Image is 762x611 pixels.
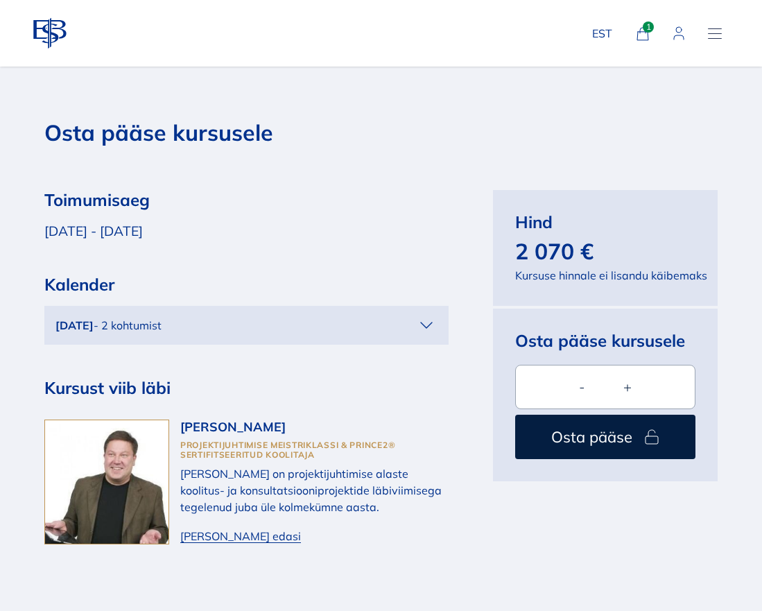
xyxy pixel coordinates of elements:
[515,238,594,264] h2: 2 070 €
[568,366,596,408] button: -
[180,440,449,460] span: Projektijuhtimise meistriklassi & PRINCE2® sertifitseeritud koolitaja
[515,212,553,232] h3: Hind
[180,465,449,515] p: [PERSON_NAME] on projektijuhtimise alaste koolitus- ja konsultatsiooniprojektide läbiviimisega te...
[551,425,632,449] span: Osta pääse
[612,366,643,408] button: +
[45,420,168,544] img: Algis Perens, sertifitseeritud koolitaja EBSi PRINCE2 projektijuhtimine programmides
[180,528,301,544] button: [PERSON_NAME] edasi
[643,21,654,33] small: 1
[515,267,695,284] p: Kursuse hinnale ei lisandu käibemaks
[44,275,449,295] h3: Kalender
[44,190,449,210] h3: Toimumisaeg
[55,317,415,334] div: - 2 kohtumist
[44,119,718,146] h2: Osta pääse kursusele
[44,221,449,241] p: [DATE] - [DATE]
[515,415,695,459] button: Osta pääse
[55,318,94,332] b: [DATE]
[587,19,618,47] button: EST
[44,378,449,398] h3: Kursust viib läbi
[44,306,449,345] button: [DATE]- 2 kohtumist
[515,331,695,351] h3: Osta pääse kursusele
[180,420,449,435] h4: [PERSON_NAME]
